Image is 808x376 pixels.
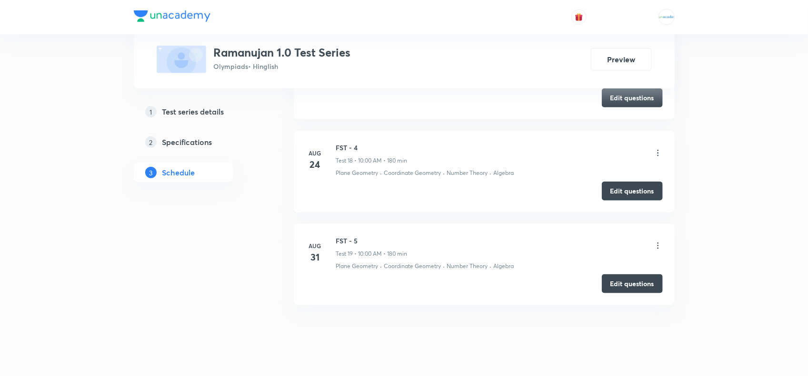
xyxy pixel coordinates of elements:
[447,262,488,270] p: Number Theory
[658,9,675,25] img: MOHAMMED SHOAIB
[591,48,652,71] button: Preview
[602,88,663,107] button: Edit questions
[602,182,663,201] button: Edit questions
[384,262,441,270] p: Coordinate Geometry
[162,167,195,178] h5: Schedule
[336,262,379,270] p: Plane Geometry
[380,262,382,270] div: ·
[336,250,408,258] p: Test 19 • 10:00 AM • 180 min
[134,133,263,152] a: 2Specifications
[134,10,210,22] img: Company Logo
[214,61,351,71] p: Olympiads • Hinglish
[134,10,210,24] a: Company Logo
[443,169,445,177] div: ·
[443,262,445,270] div: ·
[571,10,587,25] button: avatar
[384,169,441,177] p: Coordinate Geometry
[336,156,408,165] p: Test 18 • 10:00 AM • 180 min
[214,46,351,59] h3: Ramanujan 1.0 Test Series
[380,169,382,177] div: ·
[336,143,408,153] h6: FST - 4
[134,102,263,121] a: 1Test series details
[336,169,379,177] p: Plane Geometry
[494,169,514,177] p: Algebra
[145,136,157,148] p: 2
[162,136,212,148] h5: Specifications
[447,169,488,177] p: Number Theory
[157,46,206,73] img: fallback-thumbnail.png
[602,274,663,293] button: Edit questions
[145,167,157,178] p: 3
[306,250,325,264] h4: 31
[336,236,408,246] h6: FST - 5
[490,169,492,177] div: ·
[494,262,514,270] p: Algebra
[490,262,492,270] div: ·
[306,241,325,250] h6: Aug
[575,13,583,21] img: avatar
[145,106,157,117] p: 1
[306,149,325,157] h6: Aug
[162,106,224,117] h5: Test series details
[306,157,325,172] h4: 24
